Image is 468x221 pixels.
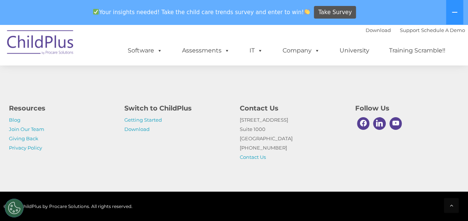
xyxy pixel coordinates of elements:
a: Getting Started [124,117,162,123]
a: Contact Us [240,154,266,160]
a: Giving Back [9,135,38,141]
a: Training Scramble!! [382,43,453,58]
h4: Contact Us [240,103,344,113]
button: Cookies Settings [5,199,23,217]
a: Software [120,43,170,58]
a: Take Survey [314,6,356,19]
a: Schedule A Demo [421,27,465,33]
p: [STREET_ADDRESS] Suite 1000 [GEOGRAPHIC_DATA] [PHONE_NUMBER] [240,115,344,162]
a: Privacy Policy [9,145,42,151]
a: Company [275,43,327,58]
a: Assessments [175,43,237,58]
h4: Follow Us [355,103,459,113]
a: Facebook [355,115,372,132]
img: 👏 [304,9,310,15]
a: Join Our Team [9,126,44,132]
a: Download [366,27,391,33]
img: ChildPlus by Procare Solutions [3,25,78,62]
a: Youtube [388,115,404,132]
a: Blog [9,117,20,123]
a: University [332,43,377,58]
font: | [366,27,465,33]
h4: Switch to ChildPlus [124,103,229,113]
span: © 2025 ChildPlus by Procare Solutions. All rights reserved. [3,204,133,209]
span: Your insights needed! Take the child care trends survey and enter to win! [90,5,313,19]
a: IT [242,43,270,58]
a: Support [400,27,420,33]
h4: Resources [9,103,113,113]
a: Download [124,126,150,132]
img: ✅ [93,9,99,15]
span: Take Survey [318,6,352,19]
a: Linkedin [371,115,388,132]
